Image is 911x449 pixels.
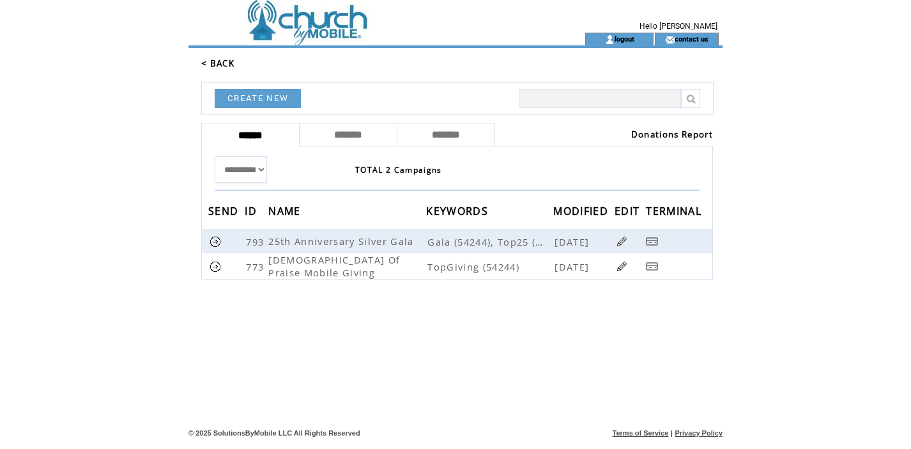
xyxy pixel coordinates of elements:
[188,429,360,437] span: © 2025 SolutionsByMobile LLC All Rights Reserved
[268,253,400,279] span: [DEMOGRAPHIC_DATA] Of Praise Mobile Giving
[553,201,611,224] span: MODIFIED
[268,235,417,248] span: 25th Anniversary Silver Gala
[268,201,303,224] span: NAME
[268,207,303,214] a: NAME
[555,260,592,273] span: [DATE]
[208,201,241,224] span: SEND
[631,129,713,140] a: Donations Report
[201,58,234,69] a: < BACK
[426,207,491,214] a: KEYWORDS
[355,164,442,175] span: TOTAL 2 Campaigns
[553,207,611,214] a: MODIFIED
[605,35,615,45] img: account_icon.gif
[427,260,552,273] span: TopGiving (54244)
[245,201,260,224] span: ID
[555,235,592,248] span: [DATE]
[671,429,673,437] span: |
[615,35,634,43] a: logout
[246,260,267,273] span: 773
[639,22,717,31] span: Hello [PERSON_NAME]
[646,201,705,224] span: TERMINAL
[615,201,643,224] span: EDIT
[426,201,491,224] span: KEYWORDS
[215,89,301,108] a: CREATE NEW
[613,429,669,437] a: Terms of Service
[675,35,708,43] a: contact us
[675,429,723,437] a: Privacy Policy
[245,207,260,214] a: ID
[427,235,552,248] span: Gala (54244), Top25 (54244)
[246,235,267,248] span: 793
[665,35,675,45] img: contact_us_icon.gif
